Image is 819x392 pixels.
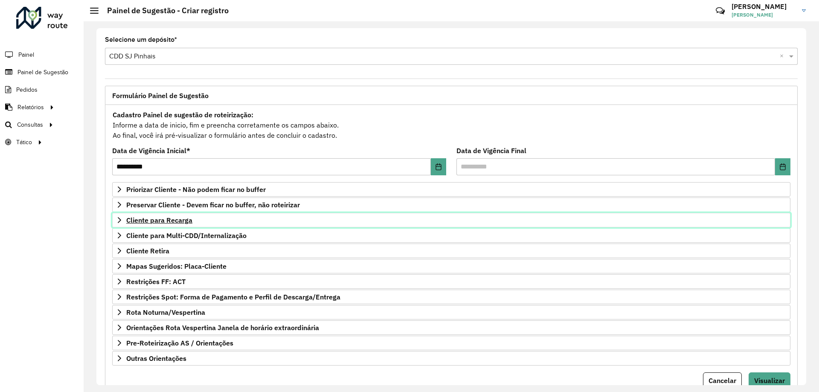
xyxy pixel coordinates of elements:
a: Rota Noturna/Vespertina [112,305,790,319]
span: Painel de Sugestão [17,68,68,77]
span: Preservar Cliente - Devem ficar no buffer, não roteirizar [126,201,300,208]
span: Formulário Painel de Sugestão [112,92,209,99]
span: Painel [18,50,34,59]
a: Pre-Roteirização AS / Orientações [112,336,790,350]
span: Orientações Rota Vespertina Janela de horário extraordinária [126,324,319,331]
a: Priorizar Cliente - Não podem ficar no buffer [112,182,790,197]
a: Orientações Rota Vespertina Janela de horário extraordinária [112,320,790,335]
a: Cliente Retira [112,244,790,258]
a: Cliente para Recarga [112,213,790,227]
span: Clear all [780,51,787,61]
span: Restrições Spot: Forma de Pagamento e Perfil de Descarga/Entrega [126,293,340,300]
span: [PERSON_NAME] [732,11,796,19]
span: Visualizar [754,376,785,385]
a: Cliente para Multi-CDD/Internalização [112,228,790,243]
a: Mapas Sugeridos: Placa-Cliente [112,259,790,273]
a: Preservar Cliente - Devem ficar no buffer, não roteirizar [112,197,790,212]
span: Relatórios [17,103,44,112]
span: Pre-Roteirização AS / Orientações [126,340,233,346]
span: Rota Noturna/Vespertina [126,309,205,316]
span: Priorizar Cliente - Não podem ficar no buffer [126,186,266,193]
label: Selecione um depósito [105,35,177,45]
a: Contato Rápido [711,2,729,20]
span: Cancelar [709,376,736,385]
a: Outras Orientações [112,351,790,366]
span: Tático [16,138,32,147]
h2: Painel de Sugestão - Criar registro [99,6,229,15]
span: Cliente para Recarga [126,217,192,224]
a: Restrições Spot: Forma de Pagamento e Perfil de Descarga/Entrega [112,290,790,304]
a: Restrições FF: ACT [112,274,790,289]
button: Visualizar [749,372,790,389]
span: Pedidos [16,85,38,94]
h3: [PERSON_NAME] [732,3,796,11]
span: Outras Orientações [126,355,186,362]
span: Cliente Retira [126,247,169,254]
strong: Cadastro Painel de sugestão de roteirização: [113,110,253,119]
label: Data de Vigência Final [456,145,526,156]
div: Informe a data de inicio, fim e preencha corretamente os campos abaixo. Ao final, você irá pré-vi... [112,109,790,141]
label: Data de Vigência Inicial [112,145,190,156]
button: Choose Date [775,158,790,175]
span: Mapas Sugeridos: Placa-Cliente [126,263,227,270]
span: Restrições FF: ACT [126,278,186,285]
button: Cancelar [703,372,742,389]
button: Choose Date [431,158,446,175]
span: Cliente para Multi-CDD/Internalização [126,232,247,239]
span: Consultas [17,120,43,129]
